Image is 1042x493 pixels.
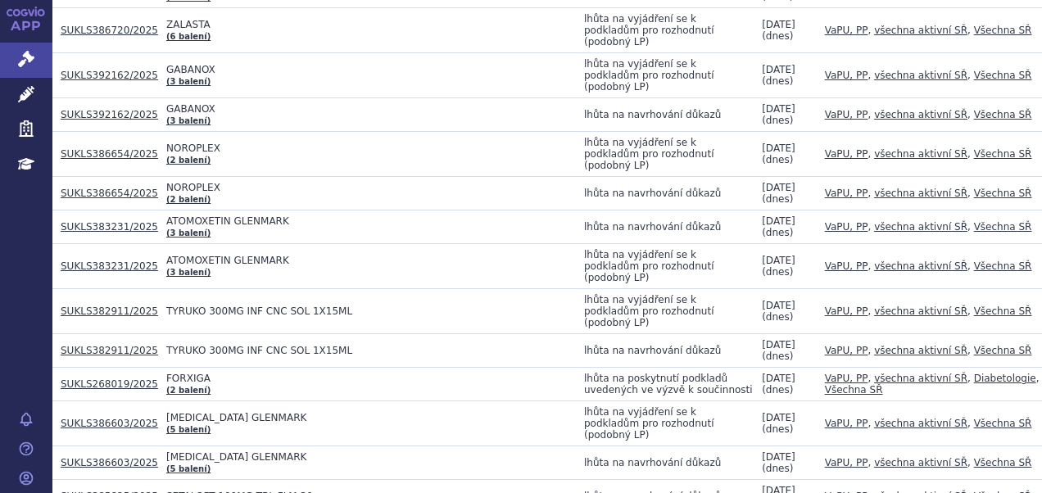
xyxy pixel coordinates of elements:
[166,77,211,86] a: (3 balení)
[762,255,795,266] span: [DATE]
[825,345,868,356] a: VaPU, PP
[61,148,158,160] a: SUKLS386654/2025
[166,215,576,227] span: ATOMOXETIN GLENMARK
[974,109,1032,120] a: Všechna SŘ
[967,70,971,81] span: ,
[868,457,871,468] span: ,
[762,451,795,463] span: [DATE]
[967,260,971,272] span: ,
[874,70,967,81] a: všechna aktivní SŘ
[874,345,967,356] a: všechna aktivní SŘ
[61,305,158,317] a: SUKLS382911/2025
[868,70,871,81] span: ,
[1036,373,1040,384] span: ,
[61,70,158,81] a: SUKLS392162/2025
[762,19,795,30] span: [DATE]
[762,412,795,423] span: [DATE]
[825,260,868,272] a: VaPU, PP
[868,25,871,36] span: ,
[868,109,871,120] span: ,
[762,115,793,126] span: (dnes)
[166,182,576,193] span: NOROPLEX
[762,142,795,154] span: [DATE]
[974,373,1036,384] a: Diabetologie
[974,345,1032,356] a: Všechna SŘ
[166,103,576,115] span: GABANOX
[825,384,883,396] a: Všechna SŘ
[974,188,1032,199] a: Všechna SŘ
[166,228,211,237] a: (3 balení)
[825,109,868,120] a: VaPU, PP
[825,305,868,317] a: VaPU, PP
[576,132,754,177] td: lhůta na vyjádření se k podkladům pro rozhodnutí (podobný LP)
[825,418,868,429] a: VaPU, PP
[762,266,793,278] span: (dnes)
[762,423,793,435] span: (dnes)
[874,109,967,120] a: všechna aktivní SŘ
[61,457,158,468] a: SUKLS386603/2025
[61,25,158,36] a: SUKLS386720/2025
[974,260,1032,272] a: Všechna SŘ
[868,188,871,199] span: ,
[762,103,795,115] span: [DATE]
[576,8,754,53] td: lhůta na vyjádření se k podkladům pro rozhodnutí (podobný LP)
[874,305,967,317] a: všechna aktivní SŘ
[61,221,158,233] a: SUKLS383231/2025
[762,463,793,474] span: (dnes)
[166,451,576,463] span: [MEDICAL_DATA] GLENMARK
[967,305,971,317] span: ,
[762,311,793,323] span: (dnes)
[576,368,754,401] td: lhůta na poskytnutí podkladů uvedených ve výzvě k součinnosti
[868,260,871,272] span: ,
[166,255,576,266] span: ATOMOXETIN GLENMARK
[576,53,754,98] td: lhůta na vyjádření se k podkladům pro rozhodnutí (podobný LP)
[166,116,211,125] a: (3 balení)
[967,457,971,468] span: ,
[874,373,967,384] a: všechna aktivní SŘ
[576,334,754,368] td: lhůta na navrhování důkazů
[166,64,576,75] span: GABANOX
[868,345,871,356] span: ,
[166,345,576,356] span: TYRUKO 300MG INF CNC SOL 1X15ML
[762,182,795,193] span: [DATE]
[576,446,754,480] td: lhůta na navrhování důkazů
[868,373,871,384] span: ,
[61,260,158,272] a: SUKLS383231/2025
[967,418,971,429] span: ,
[825,188,868,199] a: VaPU, PP
[762,351,793,362] span: (dnes)
[974,148,1032,160] a: Všechna SŘ
[967,109,971,120] span: ,
[762,30,793,42] span: (dnes)
[825,70,868,81] a: VaPU, PP
[166,305,576,317] span: TYRUKO 300MG INF CNC SOL 1X15ML
[967,221,971,233] span: ,
[967,148,971,160] span: ,
[762,300,795,311] span: [DATE]
[967,188,971,199] span: ,
[166,268,211,277] a: (3 balení)
[974,418,1032,429] a: Všechna SŘ
[967,345,971,356] span: ,
[166,373,576,384] span: FORXIGA
[762,193,793,205] span: (dnes)
[974,25,1032,36] a: Všechna SŘ
[825,221,868,233] a: VaPU, PP
[166,19,576,30] span: ZALASTA
[874,188,967,199] a: všechna aktivní SŘ
[762,373,795,384] span: [DATE]
[576,401,754,446] td: lhůta na vyjádření se k podkladům pro rozhodnutí (podobný LP)
[762,64,795,75] span: [DATE]
[825,373,868,384] a: VaPU, PP
[974,305,1032,317] a: Všechna SŘ
[868,221,871,233] span: ,
[61,188,158,199] a: SUKLS386654/2025
[762,339,795,351] span: [DATE]
[825,148,868,160] a: VaPU, PP
[974,457,1032,468] a: Všechna SŘ
[762,215,795,227] span: [DATE]
[762,227,793,238] span: (dnes)
[576,177,754,210] td: lhůta na navrhování důkazů
[166,32,211,41] a: (6 balení)
[576,289,754,334] td: lhůta na vyjádření se k podkladům pro rozhodnutí (podobný LP)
